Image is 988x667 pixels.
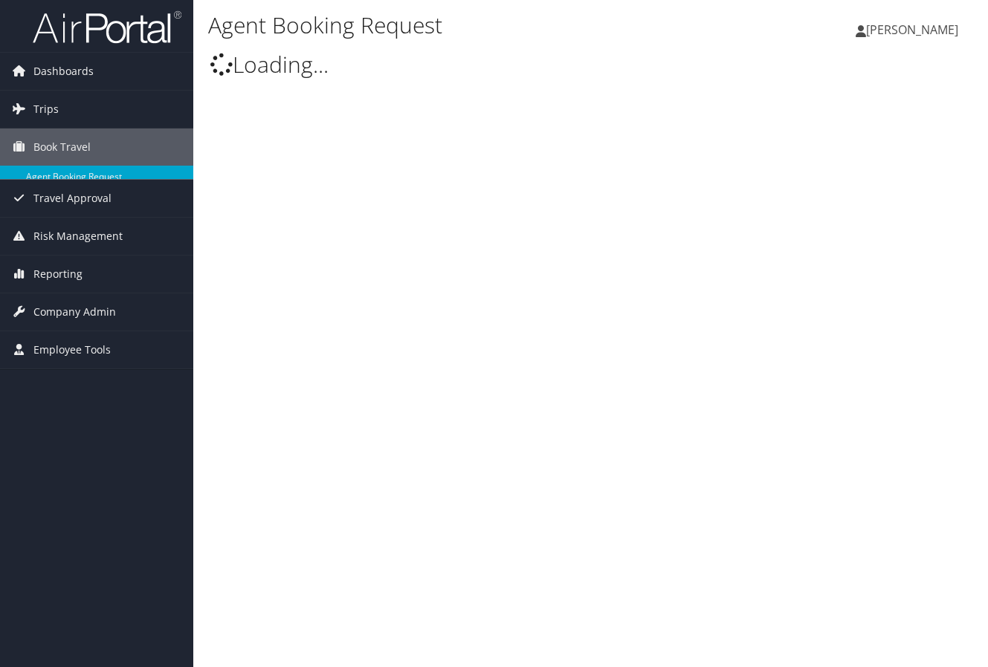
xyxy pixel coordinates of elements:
[33,293,116,331] span: Company Admin
[33,91,59,128] span: Trips
[856,7,973,52] a: [PERSON_NAME]
[33,218,123,255] span: Risk Management
[33,180,112,217] span: Travel Approval
[208,10,718,41] h1: Agent Booking Request
[33,331,111,368] span: Employee Tools
[210,49,329,79] span: Loading...
[33,10,181,45] img: airportal-logo.png
[33,53,94,90] span: Dashboards
[866,22,958,38] span: [PERSON_NAME]
[33,128,91,166] span: Book Travel
[33,256,83,293] span: Reporting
